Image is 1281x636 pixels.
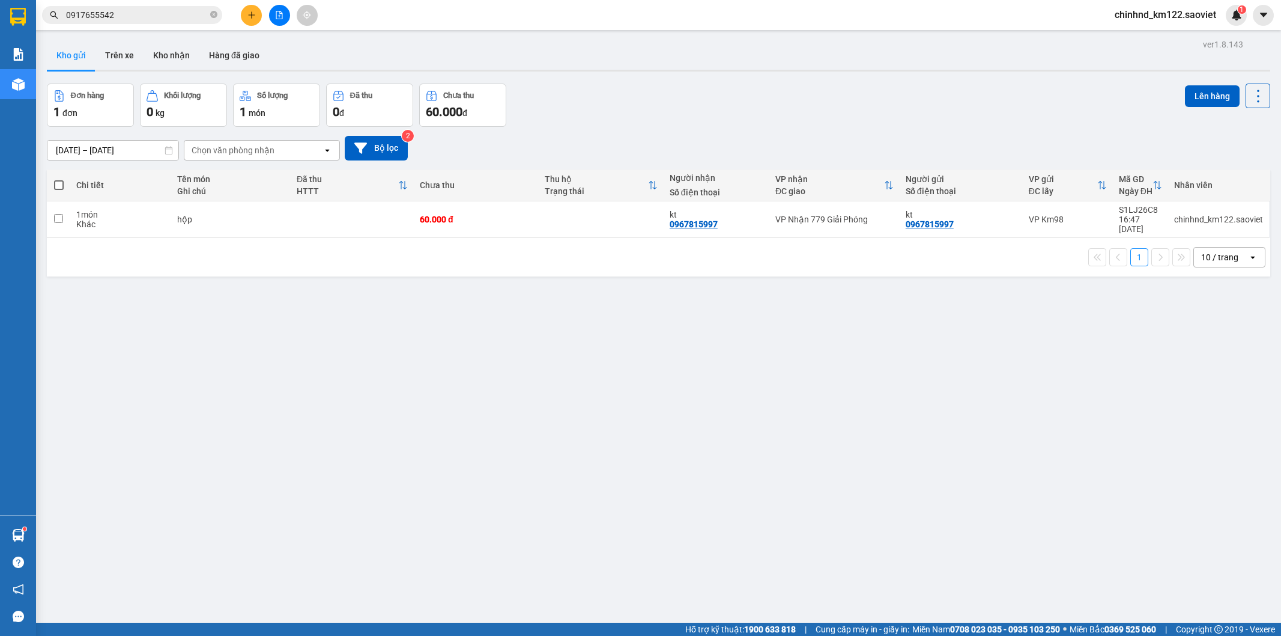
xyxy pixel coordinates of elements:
[71,91,104,100] div: Đơn hàng
[1119,205,1162,215] div: S1LJ26C8
[402,130,414,142] sup: 2
[1240,5,1244,14] span: 1
[1070,623,1156,636] span: Miền Bắc
[805,623,807,636] span: |
[47,141,178,160] input: Select a date range.
[539,170,664,201] th: Toggle SortBy
[333,105,339,119] span: 0
[147,105,153,119] span: 0
[199,41,269,70] button: Hàng đã giao
[1253,5,1274,26] button: caret-down
[1119,215,1162,234] div: 16:47 [DATE]
[1105,7,1226,22] span: chinhnd_km122.saoviet
[1231,10,1242,20] img: icon-new-feature
[12,78,25,91] img: warehouse-icon
[291,170,414,201] th: Toggle SortBy
[192,144,274,156] div: Chọn văn phòng nhận
[177,215,285,224] div: hộp
[210,10,217,21] span: close-circle
[1258,10,1269,20] span: caret-down
[240,105,246,119] span: 1
[906,219,954,229] div: 0967815997
[339,108,344,118] span: đ
[47,84,134,127] button: Đơn hàng1đơn
[670,219,718,229] div: 0967815997
[326,84,413,127] button: Đã thu0đ
[76,180,165,190] div: Chi tiết
[545,186,648,196] div: Trạng thái
[1063,627,1067,632] span: ⚪️
[269,5,290,26] button: file-add
[275,11,283,19] span: file-add
[1185,85,1240,107] button: Lên hàng
[744,625,796,634] strong: 1900 633 818
[462,108,467,118] span: đ
[140,84,227,127] button: Khối lượng0kg
[906,210,1017,219] div: kt
[95,41,144,70] button: Trên xe
[426,105,462,119] span: 60.000
[775,215,894,224] div: VP Nhận 779 Giải Phóng
[249,108,265,118] span: món
[1029,215,1107,224] div: VP Km98
[1214,625,1223,634] span: copyright
[233,84,320,127] button: Số lượng1món
[66,8,208,22] input: Tìm tên, số ĐT hoặc mã đơn
[1174,215,1263,224] div: chinhnd_km122.saoviet
[1029,186,1097,196] div: ĐC lấy
[1238,5,1246,14] sup: 1
[1113,170,1168,201] th: Toggle SortBy
[1201,251,1238,263] div: 10 / trang
[1104,625,1156,634] strong: 0369 525 060
[1119,186,1152,196] div: Ngày ĐH
[164,91,201,100] div: Khối lượng
[420,180,533,190] div: Chưa thu
[297,174,398,184] div: Đã thu
[50,11,58,19] span: search
[950,625,1060,634] strong: 0708 023 035 - 0935 103 250
[297,186,398,196] div: HTTT
[12,529,25,542] img: warehouse-icon
[1029,174,1097,184] div: VP gửi
[76,210,165,219] div: 1 món
[1203,38,1243,51] div: ver 1.8.143
[906,174,1017,184] div: Người gửi
[303,11,311,19] span: aim
[76,219,165,229] div: Khác
[350,91,372,100] div: Đã thu
[906,186,1017,196] div: Số điện thoại
[257,91,288,100] div: Số lượng
[297,5,318,26] button: aim
[23,527,26,531] sup: 1
[1119,174,1152,184] div: Mã GD
[210,11,217,18] span: close-circle
[323,145,332,155] svg: open
[545,174,648,184] div: Thu hộ
[670,188,763,197] div: Số điện thoại
[775,174,884,184] div: VP nhận
[775,186,884,196] div: ĐC giao
[816,623,909,636] span: Cung cấp máy in - giấy in:
[1248,252,1258,262] svg: open
[177,186,285,196] div: Ghi chú
[10,8,26,26] img: logo-vxr
[144,41,199,70] button: Kho nhận
[670,173,763,183] div: Người nhận
[241,5,262,26] button: plus
[47,41,95,70] button: Kho gửi
[13,557,24,568] span: question-circle
[1130,248,1148,266] button: 1
[345,136,408,161] button: Bộ lọc
[769,170,900,201] th: Toggle SortBy
[13,584,24,595] span: notification
[420,215,533,224] div: 60.000 đ
[156,108,165,118] span: kg
[177,174,285,184] div: Tên món
[670,210,763,219] div: kt
[443,91,474,100] div: Chưa thu
[12,48,25,61] img: solution-icon
[419,84,506,127] button: Chưa thu60.000đ
[1174,180,1263,190] div: Nhân viên
[13,611,24,622] span: message
[62,108,77,118] span: đơn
